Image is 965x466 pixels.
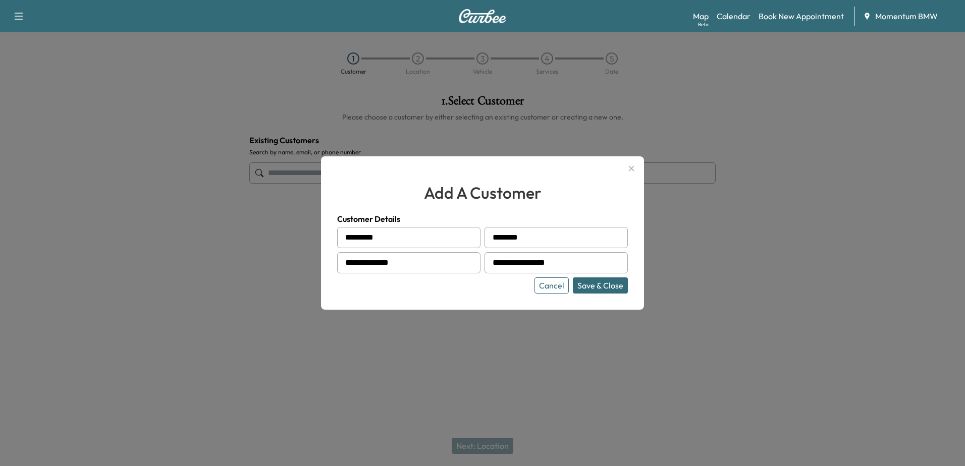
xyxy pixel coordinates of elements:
a: Calendar [717,10,750,22]
div: Beta [698,21,709,28]
a: Book New Appointment [759,10,844,22]
button: Save & Close [573,277,628,294]
span: Momentum BMW [875,10,938,22]
img: Curbee Logo [458,9,507,23]
h2: add a customer [337,181,628,205]
button: Cancel [534,277,569,294]
h4: Customer Details [337,213,628,225]
a: MapBeta [693,10,709,22]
